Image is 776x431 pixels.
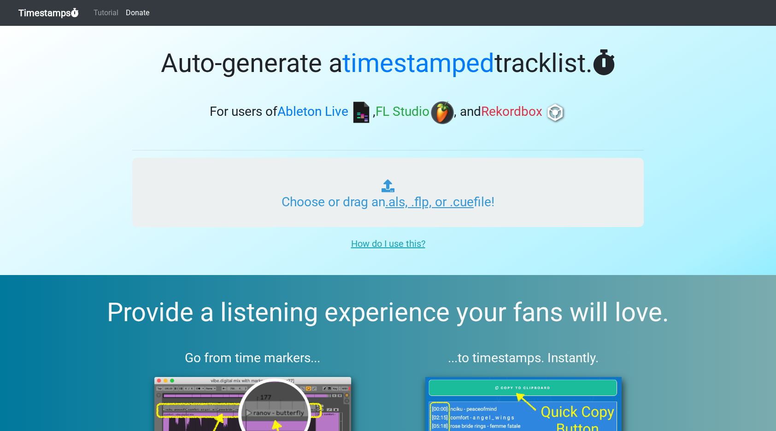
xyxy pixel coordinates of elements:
[376,104,429,120] span: FL Studio
[481,104,542,120] span: Rekordbox
[431,101,454,124] img: fl.png
[132,350,373,366] h3: Go from time markers...
[22,297,754,328] h2: Provide a listening experience your fans will love.
[122,4,153,22] a: Donate
[730,385,765,420] iframe: Drift Widget Chat Controller
[403,350,644,366] h3: ...to timestamps. Instantly.
[90,4,122,22] a: Tutorial
[277,104,348,120] span: Ableton Live
[132,48,644,79] h1: Auto-generate a tracklist.
[18,4,79,22] a: Timestamps
[544,101,567,124] img: rb.png
[351,238,425,249] u: How do I use this?
[350,101,373,124] img: ableton.png
[342,48,494,78] span: timestamped
[132,101,644,124] h3: For users of , , and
